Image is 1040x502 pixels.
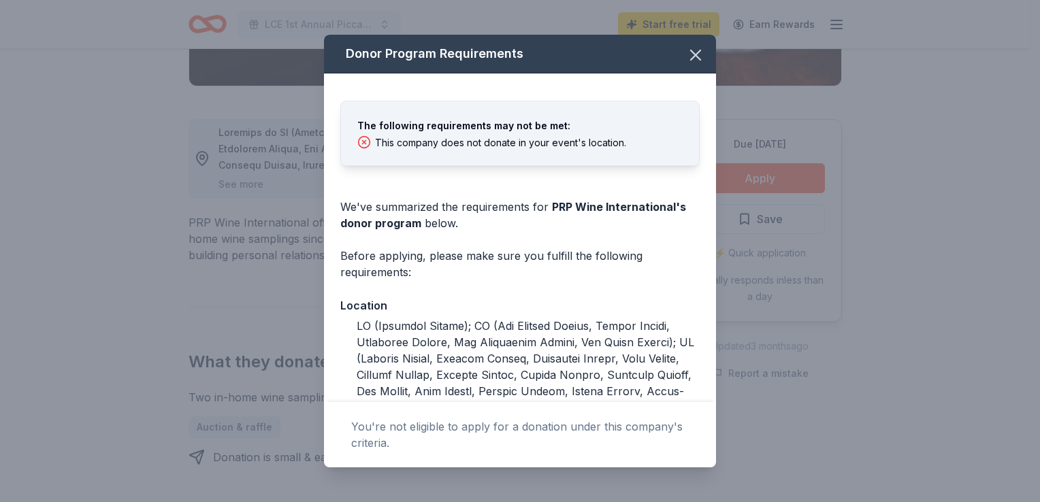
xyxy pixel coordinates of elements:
[357,118,683,134] div: The following requirements may not be met:
[324,35,716,73] div: Donor Program Requirements
[375,137,626,149] div: This company does not donate in your event's location.
[340,248,700,280] div: Before applying, please make sure you fulfill the following requirements:
[340,199,700,231] div: We've summarized the requirements for below.
[351,418,689,451] div: You're not eligible to apply for a donation under this company's criteria.
[340,297,700,314] div: Location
